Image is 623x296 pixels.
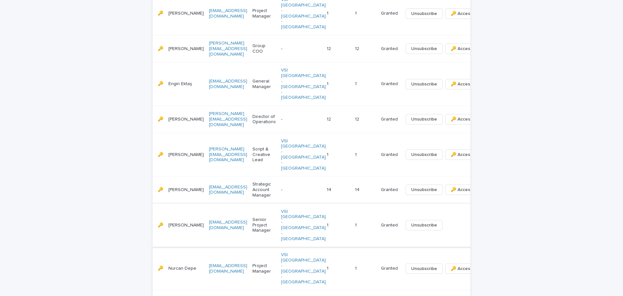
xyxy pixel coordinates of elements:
[327,45,332,52] p: 12
[451,151,472,158] span: 🔑 Access
[445,114,478,124] button: 🔑 Access
[451,265,472,272] span: 🔑 Access
[158,45,165,52] p: 🔑
[252,263,276,274] p: Project Manager
[381,46,398,52] p: Granted
[209,147,247,162] a: [PERSON_NAME][EMAIL_ADDRESS][DOMAIN_NAME]
[209,79,247,89] a: [EMAIL_ADDRESS][DOMAIN_NAME]
[355,45,360,52] p: 12
[281,46,322,52] p: -
[406,79,443,89] button: Unsubscribe
[168,223,204,228] p: [PERSON_NAME]
[158,9,165,16] p: 🔑
[411,116,437,122] span: Unsubscribe
[158,264,165,271] p: 🔑
[158,80,165,87] p: 🔑
[281,117,322,122] p: -
[168,46,204,52] p: [PERSON_NAME]
[406,44,443,54] button: Unsubscribe
[153,133,500,176] tr: 🔑🔑 [PERSON_NAME][PERSON_NAME][EMAIL_ADDRESS][DOMAIN_NAME]Script & Creative LeadVSI [GEOGRAPHIC_DA...
[381,266,398,271] p: Granted
[153,203,500,247] tr: 🔑🔑 [PERSON_NAME][EMAIL_ADDRESS][DOMAIN_NAME]Senior Project ManagerVSI [GEOGRAPHIC_DATA] - [GEOGRA...
[168,187,204,193] p: [PERSON_NAME]
[406,149,443,160] button: Unsubscribe
[411,45,437,52] span: Unsubscribe
[209,185,247,195] a: [EMAIL_ADDRESS][DOMAIN_NAME]
[445,185,478,195] button: 🔑 Access
[381,117,398,122] p: Granted
[451,45,472,52] span: 🔑 Access
[327,9,330,16] p: 1
[355,80,358,87] p: 1
[355,151,358,158] p: 1
[158,151,165,158] p: 🔑
[158,186,165,193] p: 🔑
[153,106,500,133] tr: 🔑🔑 [PERSON_NAME][PERSON_NAME][EMAIL_ADDRESS][DOMAIN_NAME]Director of Operations-1212 1212 Granted...
[327,186,333,193] p: 14
[327,221,330,228] p: 1
[355,264,358,271] p: 1
[451,187,472,193] span: 🔑 Access
[406,114,443,124] button: Unsubscribe
[327,151,330,158] p: 1
[381,152,398,158] p: Granted
[451,81,472,87] span: 🔑 Access
[411,187,437,193] span: Unsubscribe
[252,217,276,233] p: Senior Project Manager
[327,264,330,271] p: 1
[252,79,276,90] p: General Manager
[252,114,276,125] p: Director of Operations
[158,221,165,228] p: 🔑
[355,9,358,16] p: 1
[168,152,204,158] p: [PERSON_NAME]
[158,115,165,122] p: 🔑
[406,185,443,195] button: Unsubscribe
[406,220,443,230] button: Unsubscribe
[451,116,472,122] span: 🔑 Access
[411,10,437,17] span: Unsubscribe
[252,43,276,54] p: Group COO
[153,35,500,62] tr: 🔑🔑 [PERSON_NAME][PERSON_NAME][EMAIL_ADDRESS][DOMAIN_NAME]Group COO-1212 1212 GrantedUnsubscribe🔑 ...
[252,182,276,198] p: Strategic Account Manager
[281,252,326,285] a: VSI [GEOGRAPHIC_DATA] - [GEOGRAPHIC_DATA] - [GEOGRAPHIC_DATA]
[153,176,500,203] tr: 🔑🔑 [PERSON_NAME][EMAIL_ADDRESS][DOMAIN_NAME]Strategic Account Manager-1414 1414 GrantedUnsubscrib...
[209,8,247,19] a: [EMAIL_ADDRESS][DOMAIN_NAME]
[327,80,330,87] p: 1
[381,223,398,228] p: Granted
[168,11,204,16] p: [PERSON_NAME]
[381,11,398,16] p: Granted
[153,247,500,290] tr: 🔑🔑 Nurcan Depe[EMAIL_ADDRESS][DOMAIN_NAME]Project ManagerVSI [GEOGRAPHIC_DATA] - [GEOGRAPHIC_DATA...
[381,81,398,87] p: Granted
[209,41,247,57] a: [PERSON_NAME][EMAIL_ADDRESS][DOMAIN_NAME]
[411,222,437,228] span: Unsubscribe
[355,221,358,228] p: 1
[168,81,204,87] p: Engin Ektaş
[168,117,204,122] p: [PERSON_NAME]
[445,264,478,274] button: 🔑 Access
[406,264,443,274] button: Unsubscribe
[355,186,361,193] p: 14
[153,62,500,106] tr: 🔑🔑 Engin Ektaş[EMAIL_ADDRESS][DOMAIN_NAME]General ManagerVSI [GEOGRAPHIC_DATA] - [GEOGRAPHIC_DATA...
[209,220,247,230] a: [EMAIL_ADDRESS][DOMAIN_NAME]
[252,147,276,163] p: Script & Creative Lead
[451,10,472,17] span: 🔑 Access
[281,138,326,171] a: VSI [GEOGRAPHIC_DATA] - [GEOGRAPHIC_DATA] - [GEOGRAPHIC_DATA]
[406,8,443,19] button: Unsubscribe
[281,187,322,193] p: -
[252,8,276,19] p: Project Manager
[445,79,478,89] button: 🔑 Access
[381,187,398,193] p: Granted
[355,115,360,122] p: 12
[411,151,437,158] span: Unsubscribe
[445,44,478,54] button: 🔑 Access
[281,68,326,100] a: VSI [GEOGRAPHIC_DATA] - [GEOGRAPHIC_DATA] - [GEOGRAPHIC_DATA]
[209,264,247,274] a: [EMAIL_ADDRESS][DOMAIN_NAME]
[168,266,204,271] p: Nurcan Depe
[445,8,478,19] button: 🔑 Access
[445,149,478,160] button: 🔑 Access
[327,115,332,122] p: 12
[281,209,326,242] a: VSI [GEOGRAPHIC_DATA] - [GEOGRAPHIC_DATA] - [GEOGRAPHIC_DATA]
[411,81,437,87] span: Unsubscribe
[209,111,247,127] a: [PERSON_NAME][EMAIL_ADDRESS][DOMAIN_NAME]
[411,265,437,272] span: Unsubscribe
